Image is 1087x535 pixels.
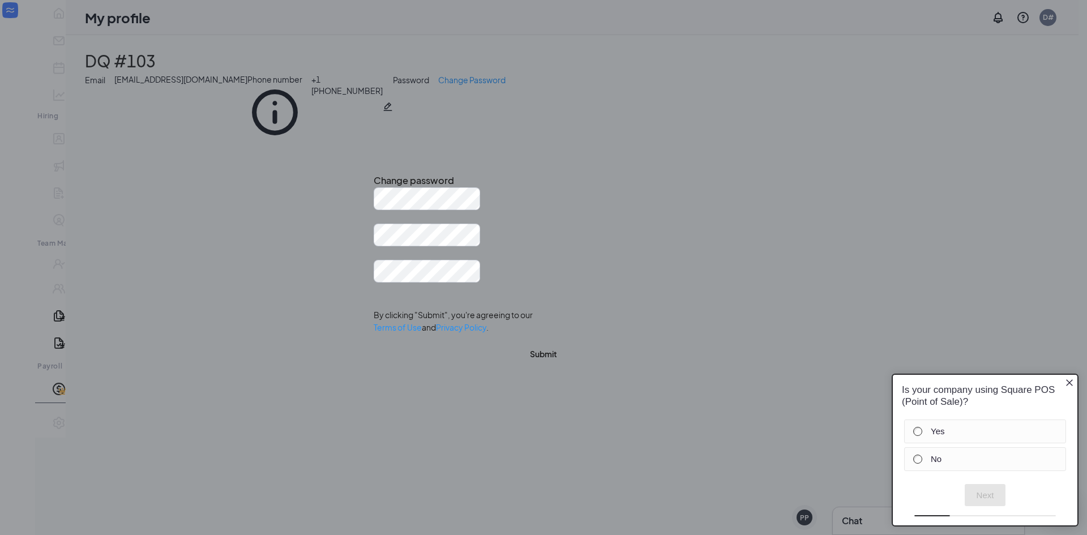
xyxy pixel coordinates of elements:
[883,363,1087,535] iframe: Sprig User Feedback Dialog
[374,322,422,332] a: Terms of Use
[374,309,713,333] div: By clicking "Submit", you're agreeing to our and .
[436,322,486,332] a: Privacy Policy
[374,173,454,188] h3: Change password
[374,348,713,360] button: Submit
